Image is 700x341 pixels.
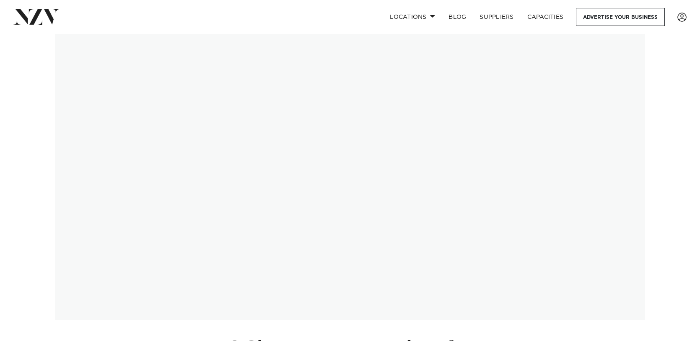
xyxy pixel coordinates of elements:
a: BLOG [442,8,473,26]
a: Advertise your business [576,8,665,26]
img: nzv-logo.png [13,9,59,24]
a: SUPPLIERS [473,8,520,26]
a: Capacities [521,8,570,26]
a: Locations [383,8,442,26]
